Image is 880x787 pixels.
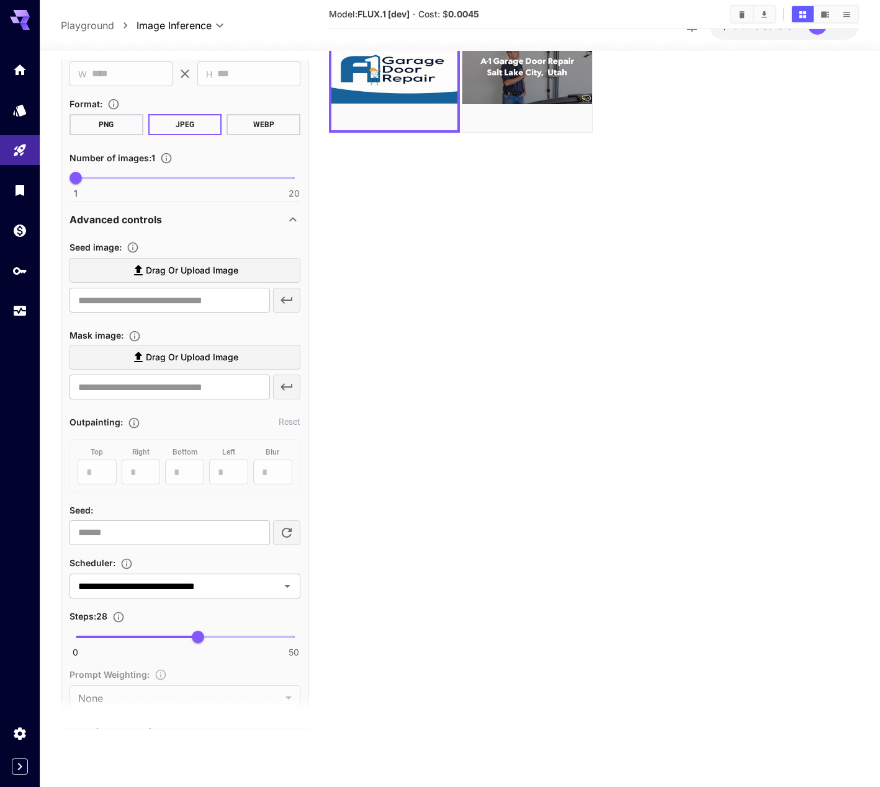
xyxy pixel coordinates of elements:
[329,9,410,19] span: Model:
[279,577,296,595] button: Open
[814,6,836,22] button: Show media in video view
[12,223,27,238] div: Wallet
[78,67,87,81] span: W
[61,18,114,33] a: Playground
[123,330,146,342] button: Upload a mask image to define the area to edit, or use the Mask Editor to create one from your se...
[61,18,137,33] nav: breadcrumb
[448,9,479,19] b: 0.0045
[137,18,212,33] span: Image Inference
[70,505,93,515] span: Seed :
[12,758,28,775] button: Expand sidebar
[107,611,130,623] button: Set the number of denoising steps used to refine the image. More steps typically lead to higher q...
[462,2,592,132] img: 2Q==
[206,67,212,81] span: H
[722,20,755,31] span: $20.04
[70,205,300,234] div: Advanced controls
[12,303,27,319] div: Usage
[289,646,299,659] span: 50
[70,439,300,492] div: A seed image is required to use outpainting
[70,153,155,163] span: Number of images : 1
[146,263,238,278] span: Drag or upload image
[70,99,102,109] span: Format :
[115,558,138,570] button: Select the method used to control the image generation process. Different schedulers influence ho...
[12,263,27,278] div: API Keys
[12,62,27,78] div: Home
[70,667,300,710] div: Prompt Weighting is not compatible with FLUX models.
[70,611,107,621] span: Steps : 28
[227,114,300,135] button: WEBP
[331,4,457,130] img: Z
[70,417,123,427] span: Outpainting :
[836,6,858,22] button: Show media in list view
[70,558,115,568] span: Scheduler :
[122,241,144,254] button: Upload a reference image to guide the result. This is needed for Image-to-Image or Inpainting. Su...
[357,9,410,19] b: FLUX.1 [dev]
[279,416,300,428] button: Reset
[70,212,162,227] p: Advanced controls
[791,5,859,24] div: Show media in grid viewShow media in video viewShow media in list view
[70,242,122,252] span: Seed image :
[755,20,798,31] span: credits left
[70,345,300,370] label: Drag or upload image
[12,143,27,158] div: Playground
[70,330,123,340] span: Mask image :
[73,646,78,659] span: 0
[12,102,27,118] div: Models
[730,5,776,24] div: Clear AllDownload All
[792,6,814,22] button: Show media in grid view
[12,726,27,741] div: Settings
[418,9,479,19] span: Cost: $
[70,114,143,135] button: PNG
[123,417,145,429] button: Extends the image boundaries in specified directions.
[155,152,177,164] button: Specify how many images to generate in a single request. Each image generation will be charged se...
[753,6,775,22] button: Download All
[74,187,78,200] span: 1
[289,187,300,200] span: 20
[12,182,27,198] div: Library
[146,350,238,365] span: Drag or upload image
[102,98,125,110] button: Choose the file format for the output image.
[413,7,416,22] p: ·
[148,114,222,135] button: JPEG
[70,258,300,283] label: Drag or upload image
[70,327,300,404] div: Seed Image is required!
[731,6,753,22] button: Clear All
